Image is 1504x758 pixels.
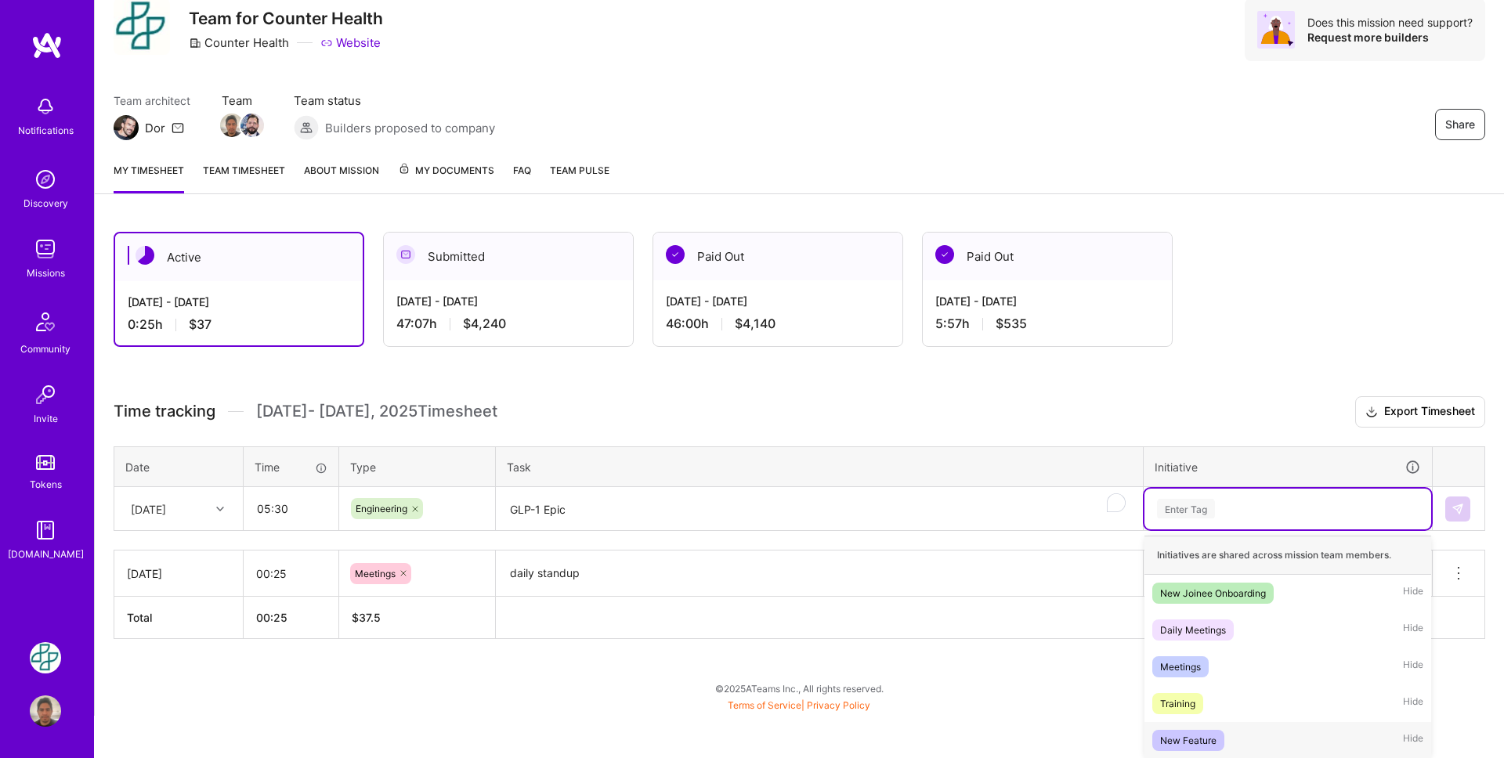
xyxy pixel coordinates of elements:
img: Invite [30,379,61,410]
img: Team Member Avatar [220,114,244,137]
span: Share [1445,117,1475,132]
h3: Team for Counter Health [189,9,383,28]
th: Type [339,446,496,487]
button: Export Timesheet [1355,396,1485,428]
textarea: daily standup [497,552,1141,595]
div: Meetings [1160,659,1201,675]
a: Team Member Avatar [242,112,262,139]
textarea: To enrich screen reader interactions, please activate Accessibility in Grammarly extension settings [497,489,1141,530]
div: Daily Meetings [1160,622,1226,638]
a: My timesheet [114,162,184,193]
button: Share [1435,109,1485,140]
span: $ 37.5 [352,611,381,624]
div: [DATE] - [DATE] [396,293,620,309]
a: Terms of Service [728,699,801,711]
div: 47:07 h [396,316,620,332]
div: [DATE] - [DATE] [935,293,1159,309]
a: Privacy Policy [807,699,870,711]
div: Paid Out [653,233,902,280]
div: 5:57 h [935,316,1159,332]
img: Team Architect [114,115,139,140]
div: [DATE] - [DATE] [128,294,350,310]
span: Hide [1403,693,1423,714]
div: [DATE] [131,500,166,517]
i: icon Chevron [216,505,224,513]
div: Does this mission need support? [1307,15,1473,30]
a: About Mission [304,162,379,193]
span: Hide [1403,583,1423,604]
div: Discovery [23,195,68,211]
th: Total [114,597,244,639]
img: Active [136,246,154,265]
div: Tokens [30,476,62,493]
input: HH:MM [244,553,338,594]
span: Team [222,92,262,109]
a: Team timesheet [203,162,285,193]
span: Meetings [355,568,396,579]
div: © 2025 ATeams Inc., All rights reserved. [94,669,1504,708]
div: Active [115,233,363,281]
a: Team Pulse [550,162,609,193]
a: User Avatar [26,695,65,727]
span: $535 [996,316,1027,332]
img: teamwork [30,233,61,265]
img: Submit [1452,503,1464,515]
img: bell [30,91,61,122]
img: guide book [30,514,61,546]
span: Engineering [356,503,407,514]
img: Avatar [1257,11,1295,49]
img: User Avatar [30,695,61,727]
img: Builders proposed to company [294,115,319,140]
img: Paid Out [935,245,954,264]
span: [DATE] - [DATE] , 2025 Timesheet [256,402,497,421]
div: [DOMAIN_NAME] [8,546,84,562]
div: Invite [34,410,58,427]
a: FAQ [513,162,531,193]
span: Hide [1403,619,1423,641]
div: [DATE] - [DATE] [666,293,890,309]
div: 0:25 h [128,316,350,333]
div: Training [1160,695,1195,712]
div: Initiatives are shared across mission team members. [1144,536,1431,575]
div: Missions [27,265,65,281]
div: Community [20,341,70,357]
th: Date [114,446,244,487]
img: Team Member Avatar [240,114,264,137]
div: Time [255,459,327,475]
span: Hide [1403,656,1423,677]
img: tokens [36,455,55,470]
div: Counter Health [189,34,289,51]
a: My Documents [398,162,494,193]
div: New Joinee Onboarding [1160,585,1266,601]
a: Counter Health: Team for Counter Health [26,642,65,673]
div: Initiative [1155,458,1421,476]
span: Team status [294,92,495,109]
span: | [728,699,870,711]
div: Notifications [18,122,74,139]
input: HH:MM [244,488,338,529]
img: discovery [30,164,61,195]
span: $4,140 [735,316,775,332]
img: Submitted [396,245,415,264]
i: icon Download [1365,404,1378,421]
img: Paid Out [666,245,685,264]
img: Counter Health: Team for Counter Health [30,642,61,673]
span: $37 [189,316,211,333]
a: Team Member Avatar [222,112,242,139]
img: logo [31,31,63,60]
span: Time tracking [114,402,215,421]
img: Community [27,303,64,341]
i: icon CompanyGray [189,37,201,49]
span: Team architect [114,92,190,109]
span: Hide [1403,730,1423,751]
div: Enter Tag [1157,496,1215,521]
span: My Documents [398,162,494,179]
div: Submitted [384,233,633,280]
div: Dor [145,120,165,136]
span: Builders proposed to company [325,120,495,136]
span: $4,240 [463,316,506,332]
div: Request more builders [1307,30,1473,45]
div: 46:00 h [666,316,890,332]
th: Task [496,446,1144,487]
div: [DATE] [127,565,230,582]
